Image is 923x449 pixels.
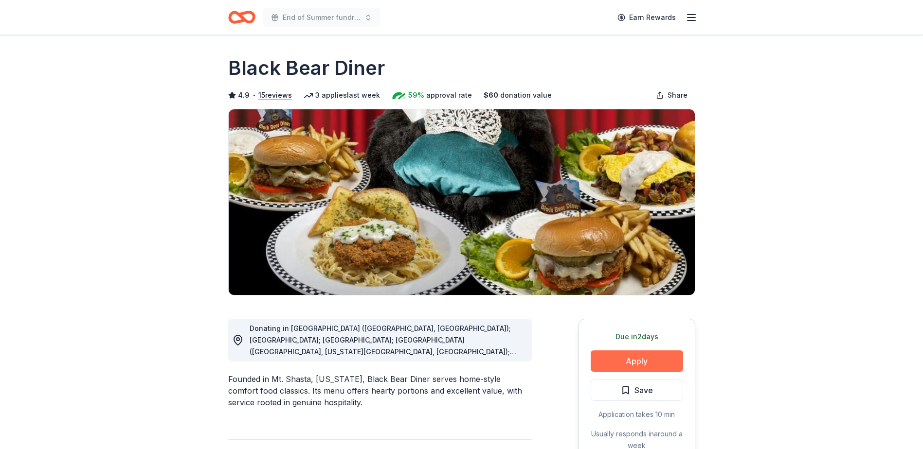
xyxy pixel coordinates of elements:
img: Image for Black Bear Diner [229,109,695,295]
div: Application takes 10 min [591,409,683,420]
button: 15reviews [258,89,292,101]
span: • [252,91,255,99]
span: 4.9 [238,89,250,101]
button: Save [591,380,683,401]
span: End of Summer fundraiser [283,12,361,23]
a: Earn Rewards [612,9,682,26]
div: Founded in Mt. Shasta, [US_STATE], Black Bear Diner serves home-style comfort food classics. Its ... [228,373,532,408]
h1: Black Bear Diner [228,54,385,82]
span: $ 60 [484,89,498,101]
button: Share [648,86,695,105]
span: Save [634,384,653,397]
div: Due in 2 days [591,331,683,343]
a: Home [228,6,255,29]
span: 59% [408,89,424,101]
span: donation value [500,89,552,101]
button: Apply [591,350,683,372]
span: approval rate [426,89,472,101]
button: End of Summer fundraiser [263,8,380,27]
span: Share [668,89,688,101]
div: 3 applies last week [304,89,380,101]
